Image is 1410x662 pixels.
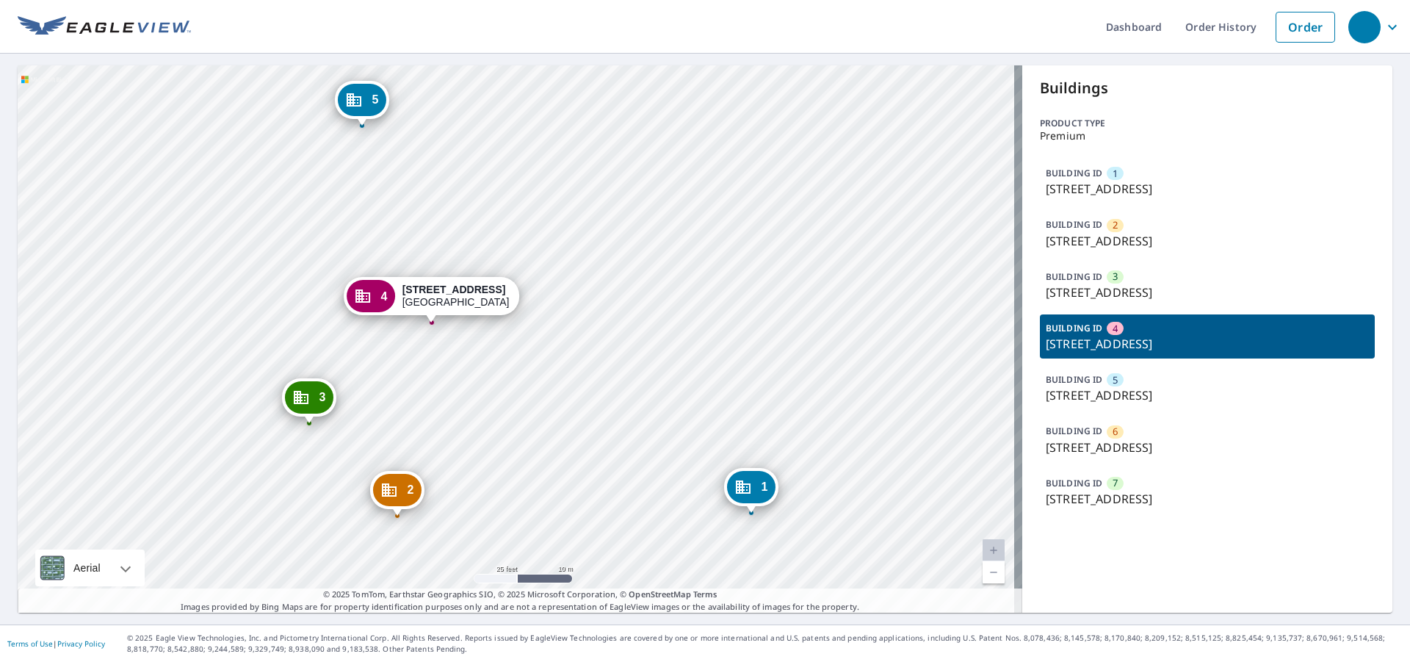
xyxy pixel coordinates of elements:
a: Terms [693,589,717,600]
div: Dropped pin, building 4, Commercial property, 17130 N Tamiami Trl North Fort Myers, FL 33903 [344,277,520,323]
p: | [7,639,105,648]
span: 2 [407,484,413,495]
span: 5 [372,94,378,105]
p: BUILDING ID [1046,270,1102,283]
a: Terms of Use [7,638,53,649]
span: 5 [1113,373,1118,387]
p: © 2025 Eagle View Technologies, Inc. and Pictometry International Corp. All Rights Reserved. Repo... [127,633,1403,655]
p: Buildings [1040,77,1375,99]
a: Current Level 20, Zoom In Disabled [983,539,1005,561]
span: 4 [1113,322,1118,336]
strong: [STREET_ADDRESS] [402,284,506,295]
p: Product type [1040,117,1375,130]
span: 6 [1113,425,1118,439]
div: Dropped pin, building 1, Commercial property, 17130 N Cleveland Ave North Fort Myers, FL 33903-2109 [723,468,778,514]
span: 3 [1113,270,1118,284]
p: [STREET_ADDRESS] [1046,335,1369,353]
p: BUILDING ID [1046,218,1102,231]
p: BUILDING ID [1046,477,1102,489]
span: 4 [381,291,388,302]
p: [STREET_ADDRESS] [1046,386,1369,404]
span: 3 [319,392,326,403]
div: Aerial [35,550,145,586]
span: 1 [1113,167,1118,181]
div: [GEOGRAPHIC_DATA] [402,284,510,309]
span: 2 [1113,218,1118,232]
p: Images provided by Bing Maps are for property identification purposes only and are not a represen... [18,589,1022,613]
p: BUILDING ID [1046,167,1102,179]
a: Privacy Policy [57,638,105,649]
a: Current Level 20, Zoom Out [983,561,1005,583]
img: EV Logo [18,16,191,38]
a: Order [1276,12,1335,43]
p: BUILDING ID [1046,322,1102,334]
p: BUILDING ID [1046,373,1102,386]
div: Dropped pin, building 5, Commercial property, 16130 N Cleveland Ave North Fort Myers, FL 33903 [334,81,388,126]
a: OpenStreetMap [629,589,690,600]
span: 7 [1113,476,1118,490]
div: Dropped pin, building 2, Commercial property, 16130 N Cleveland Ave North Fort Myers, FL 33903 [369,471,424,517]
span: 1 [761,481,767,492]
p: [STREET_ADDRESS] [1046,490,1369,508]
p: [STREET_ADDRESS] [1046,439,1369,456]
p: Premium [1040,130,1375,142]
div: Aerial [69,550,105,586]
p: [STREET_ADDRESS] [1046,232,1369,250]
div: Dropped pin, building 3, Commercial property, 16130 N Cleveland Ave North Fort Myers, FL 33903 [282,378,336,424]
span: © 2025 TomTom, Earthstar Geographics SIO, © 2025 Microsoft Corporation, © [323,589,717,601]
p: [STREET_ADDRESS] [1046,180,1369,198]
p: BUILDING ID [1046,425,1102,437]
p: [STREET_ADDRESS] [1046,284,1369,301]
